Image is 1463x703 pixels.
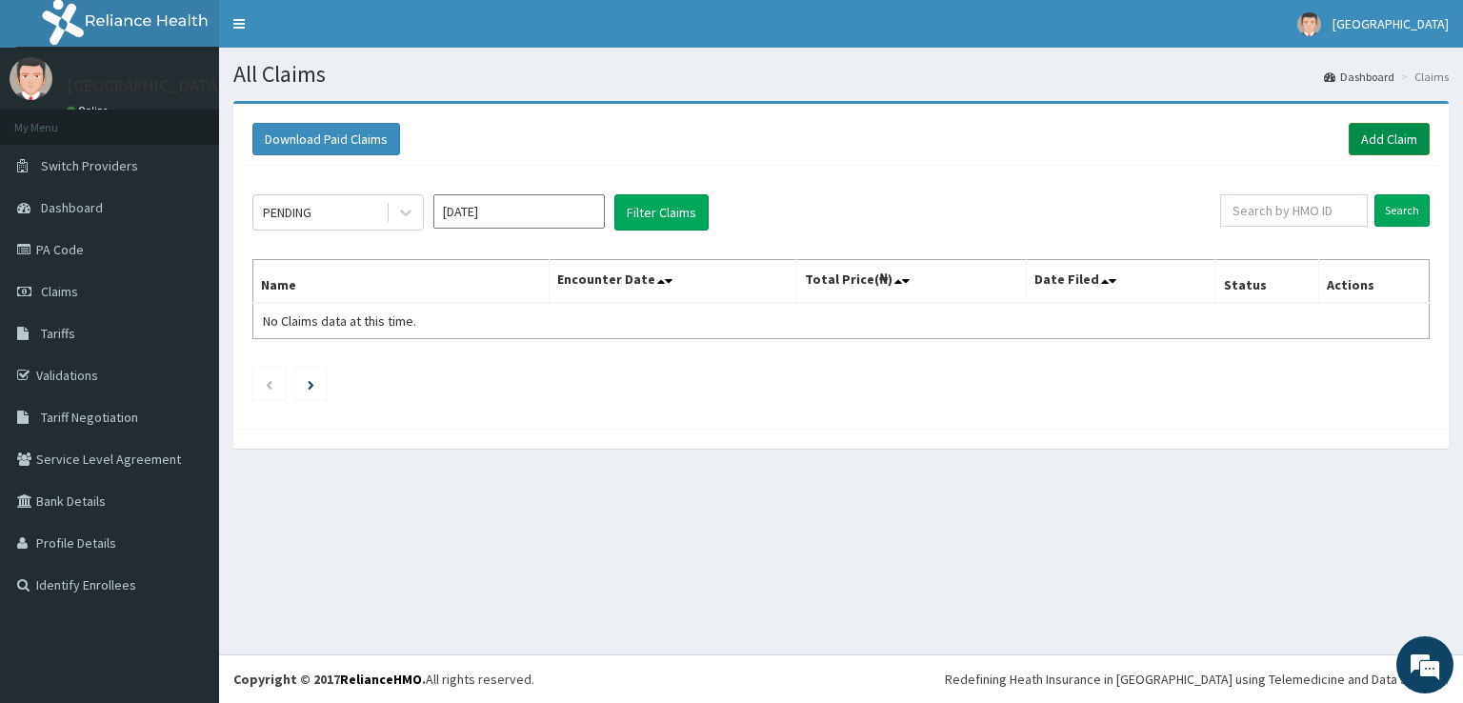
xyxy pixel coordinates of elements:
[219,654,1463,703] footer: All rights reserved.
[1349,123,1430,155] a: Add Claim
[263,312,416,330] span: No Claims data at this time.
[41,409,138,426] span: Tariff Negotiation
[67,104,112,117] a: Online
[41,283,78,300] span: Claims
[253,260,550,304] th: Name
[614,194,709,231] button: Filter Claims
[41,325,75,342] span: Tariffs
[340,671,422,688] a: RelianceHMO
[252,123,400,155] button: Download Paid Claims
[308,375,314,392] a: Next page
[1318,260,1429,304] th: Actions
[550,260,797,304] th: Encounter Date
[433,194,605,229] input: Select Month and Year
[265,375,273,392] a: Previous page
[263,203,311,222] div: PENDING
[1297,12,1321,36] img: User Image
[67,77,224,94] p: [GEOGRAPHIC_DATA]
[1324,69,1394,85] a: Dashboard
[945,670,1449,689] div: Redefining Heath Insurance in [GEOGRAPHIC_DATA] using Telemedicine and Data Science!
[1216,260,1318,304] th: Status
[41,199,103,216] span: Dashboard
[233,671,426,688] strong: Copyright © 2017 .
[10,57,52,100] img: User Image
[1333,15,1449,32] span: [GEOGRAPHIC_DATA]
[233,62,1449,87] h1: All Claims
[41,157,138,174] span: Switch Providers
[1027,260,1216,304] th: Date Filed
[1374,194,1430,227] input: Search
[1220,194,1368,227] input: Search by HMO ID
[797,260,1027,304] th: Total Price(₦)
[1396,69,1449,85] li: Claims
